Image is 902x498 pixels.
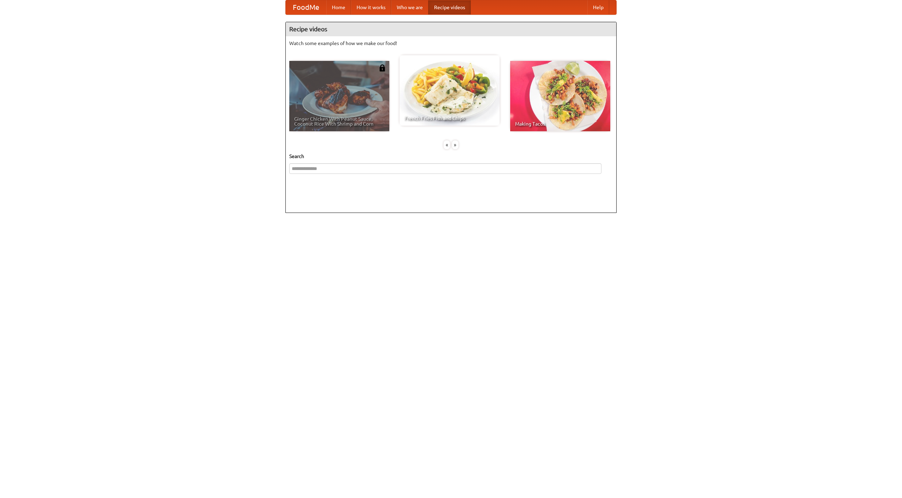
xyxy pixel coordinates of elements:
a: FoodMe [286,0,326,14]
a: Help [587,0,609,14]
h5: Search [289,153,613,160]
div: » [452,140,458,149]
a: French Fries Fish and Chips [400,55,500,126]
h4: Recipe videos [286,22,616,36]
a: How it works [351,0,391,14]
a: Making Tacos [510,61,610,131]
a: Who we are [391,0,428,14]
a: Home [326,0,351,14]
p: Watch some examples of how we make our food! [289,40,613,47]
span: Making Tacos [515,121,605,126]
a: Recipe videos [428,0,471,14]
span: French Fries Fish and Chips [404,116,495,121]
div: « [444,140,450,149]
img: 483408.png [379,64,386,71]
